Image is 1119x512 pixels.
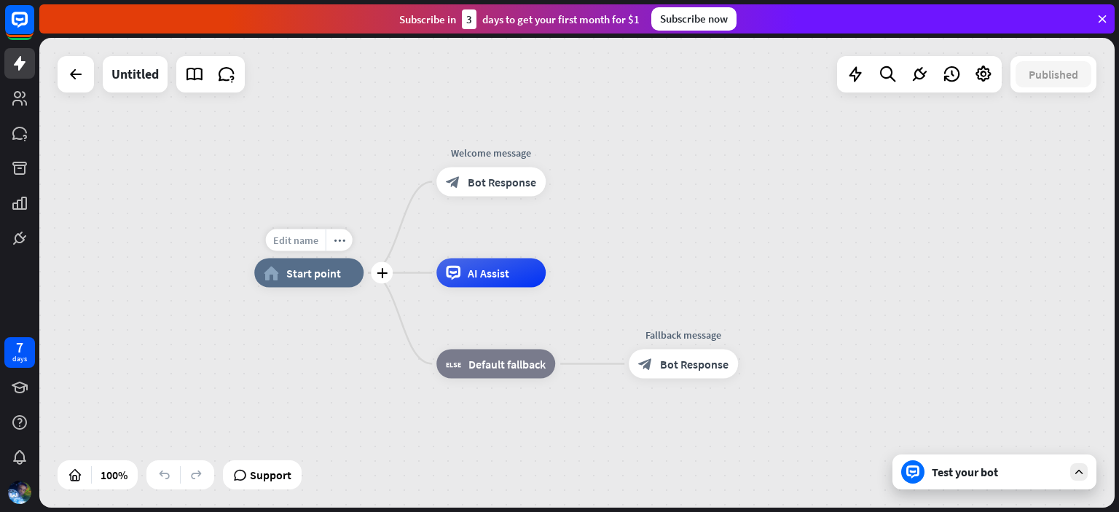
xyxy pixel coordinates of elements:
[446,357,461,371] i: block_fallback
[250,463,291,487] span: Support
[638,357,653,371] i: block_bot_response
[618,328,749,342] div: Fallback message
[425,146,557,160] div: Welcome message
[264,266,279,280] i: home_2
[286,266,341,280] span: Start point
[273,234,318,247] span: Edit name
[651,7,737,31] div: Subscribe now
[12,354,27,364] div: days
[96,463,132,487] div: 100%
[334,235,345,245] i: more_horiz
[377,268,388,278] i: plus
[16,341,23,354] div: 7
[932,465,1063,479] div: Test your bot
[468,357,546,371] span: Default fallback
[468,266,509,280] span: AI Assist
[462,9,476,29] div: 3
[468,175,536,189] span: Bot Response
[399,9,640,29] div: Subscribe in days to get your first month for $1
[660,357,729,371] span: Bot Response
[12,6,55,50] button: Open LiveChat chat widget
[1016,61,1091,87] button: Published
[446,175,460,189] i: block_bot_response
[4,337,35,368] a: 7 days
[111,56,159,92] div: Untitled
